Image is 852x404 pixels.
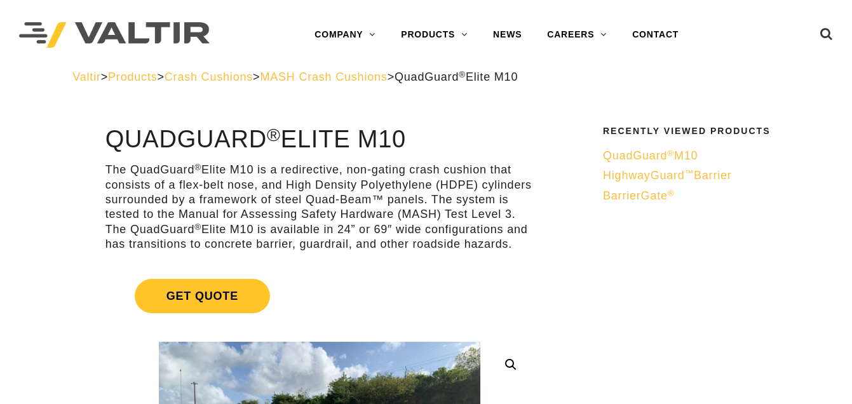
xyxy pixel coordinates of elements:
[105,264,534,328] a: Get Quote
[534,22,619,48] a: CAREERS
[480,22,534,48] a: NEWS
[302,22,388,48] a: COMPANY
[603,169,732,182] span: HighwayGuard Barrier
[603,149,771,163] a: QuadGuard®M10
[72,71,100,83] a: Valtir
[194,163,201,172] sup: ®
[603,189,675,202] span: BarrierGate
[267,125,281,145] sup: ®
[603,149,698,162] span: QuadGuard M10
[395,71,518,83] span: QuadGuard Elite M10
[603,168,771,183] a: HighwayGuard™Barrier
[668,189,675,198] sup: ®
[165,71,253,83] a: Crash Cushions
[459,70,466,79] sup: ®
[685,168,694,178] sup: ™
[105,163,534,252] p: The QuadGuard Elite M10 is a redirective, non-gating crash cushion that consists of a flex-belt n...
[260,71,387,83] a: MASH Crash Cushions
[108,71,157,83] a: Products
[135,279,270,313] span: Get Quote
[388,22,480,48] a: PRODUCTS
[603,126,771,136] h2: Recently Viewed Products
[603,189,771,203] a: BarrierGate®
[667,149,674,158] sup: ®
[72,70,780,84] div: > > > >
[194,222,201,232] sup: ®
[619,22,691,48] a: CONTACT
[19,22,210,48] img: Valtir
[105,126,534,153] h1: QuadGuard Elite M10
